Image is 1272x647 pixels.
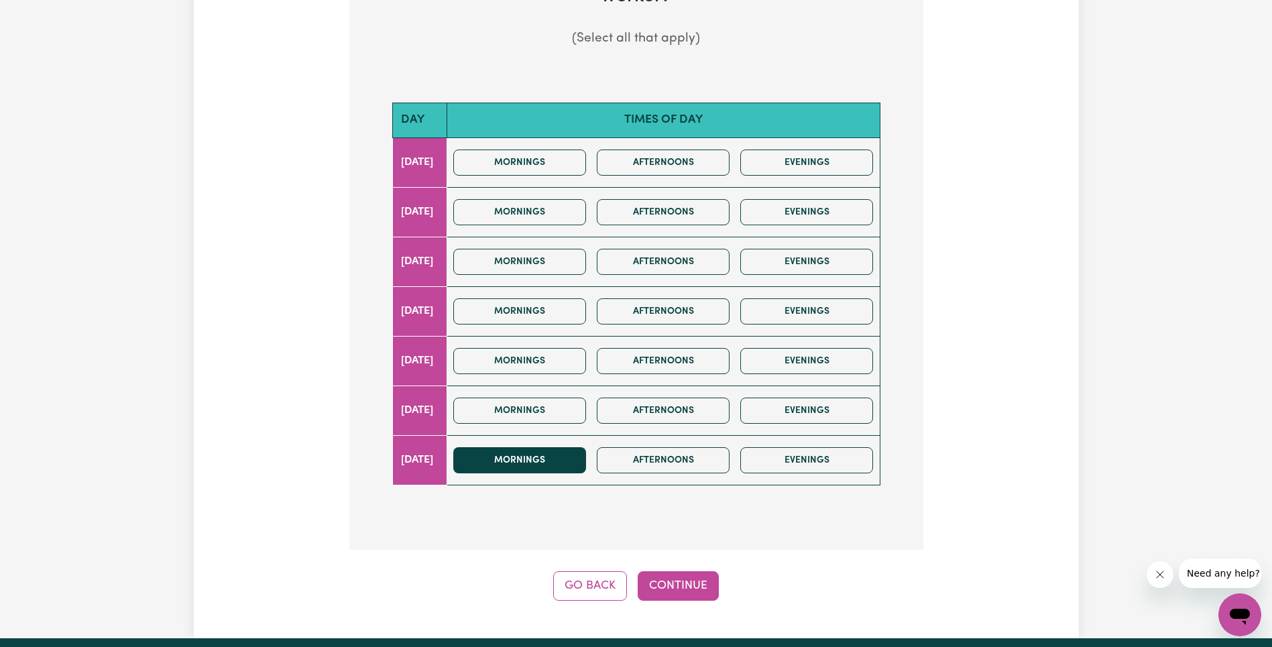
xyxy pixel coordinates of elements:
td: [DATE] [392,237,447,286]
button: Afternoons [597,150,730,176]
iframe: Message from company [1179,558,1261,588]
th: Times of day [447,103,880,137]
button: Mornings [453,348,586,374]
button: Afternoons [597,298,730,325]
iframe: Close message [1147,561,1173,588]
button: Evenings [740,348,873,374]
button: Mornings [453,447,586,473]
button: Evenings [740,447,873,473]
button: Mornings [453,150,586,176]
button: Evenings [740,298,873,325]
button: Evenings [740,199,873,225]
p: (Select all that apply) [371,30,902,49]
td: [DATE] [392,187,447,237]
button: Evenings [740,398,873,424]
th: Day [392,103,447,137]
button: Mornings [453,398,586,424]
button: Afternoons [597,447,730,473]
button: Go Back [553,571,627,601]
button: Afternoons [597,249,730,275]
button: Mornings [453,298,586,325]
button: Evenings [740,150,873,176]
button: Mornings [453,249,586,275]
button: Afternoons [597,348,730,374]
td: [DATE] [392,336,447,386]
td: [DATE] [392,137,447,187]
button: Mornings [453,199,586,225]
td: [DATE] [392,286,447,336]
button: Afternoons [597,199,730,225]
td: [DATE] [392,386,447,435]
button: Evenings [740,249,873,275]
button: Continue [638,571,719,601]
iframe: Button to launch messaging window [1218,593,1261,636]
button: Afternoons [597,398,730,424]
td: [DATE] [392,435,447,485]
